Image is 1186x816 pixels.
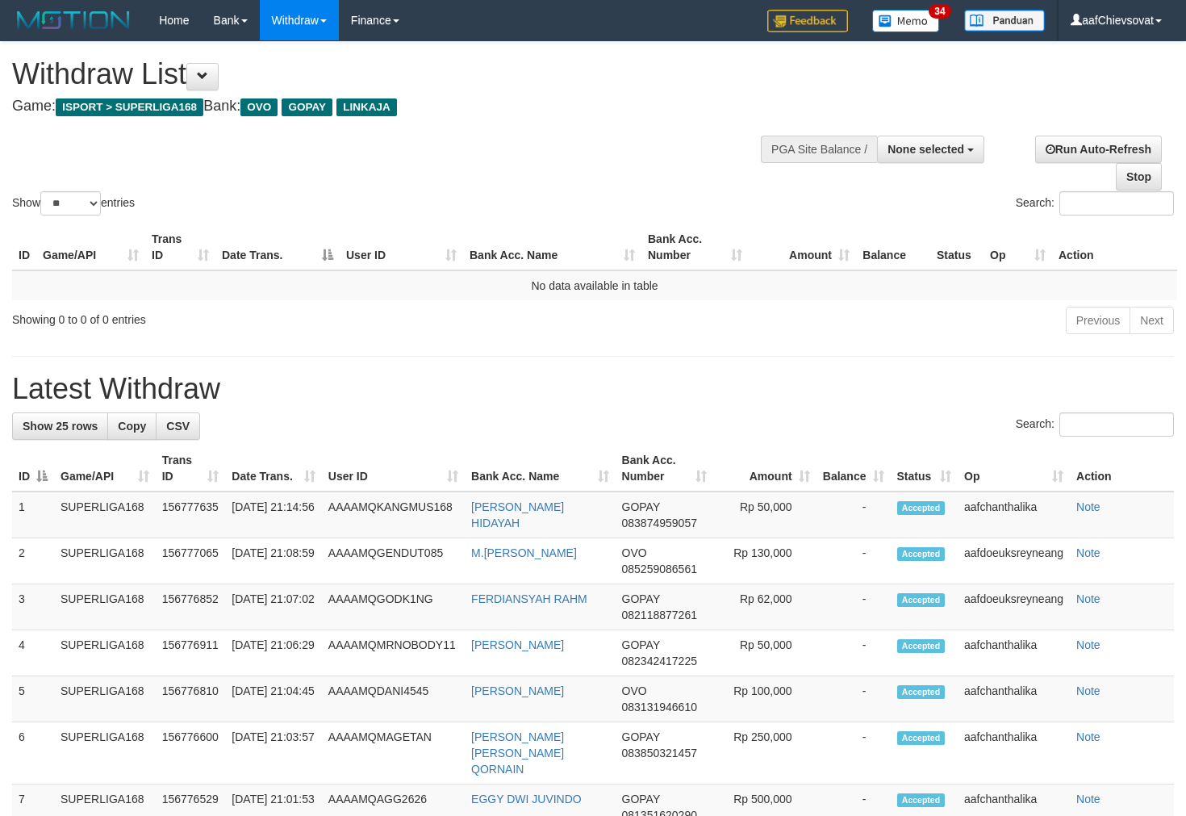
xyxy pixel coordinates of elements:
[225,446,321,492] th: Date Trans.: activate to sort column ascending
[471,546,577,559] a: M.[PERSON_NAME]
[930,224,983,270] th: Status
[12,224,36,270] th: ID
[145,224,215,270] th: Trans ID: activate to sort column ascending
[166,420,190,433] span: CSV
[54,584,156,630] td: SUPERLIGA168
[23,420,98,433] span: Show 25 rows
[983,224,1052,270] th: Op: activate to sort column ascending
[471,730,564,776] a: [PERSON_NAME] [PERSON_NAME] QORNAIN
[1052,224,1177,270] th: Action
[1116,163,1162,190] a: Stop
[816,722,891,785] td: -
[897,793,946,807] span: Accepted
[713,446,816,492] th: Amount: activate to sort column ascending
[816,492,891,538] td: -
[471,500,564,529] a: [PERSON_NAME] HIDAYAH
[713,584,816,630] td: Rp 62,000
[471,638,564,651] a: [PERSON_NAME]
[1130,307,1174,334] a: Next
[156,492,226,538] td: 156777635
[322,538,465,584] td: AAAAMQGENDUT085
[622,563,697,575] span: Copy 085259086561 to clipboard
[929,4,950,19] span: 34
[12,58,775,90] h1: Withdraw List
[1076,684,1100,697] a: Note
[471,592,587,605] a: FERDIANSYAH RAHM
[1076,500,1100,513] a: Note
[713,630,816,676] td: Rp 50,000
[1059,191,1174,216] input: Search:
[1076,546,1100,559] a: Note
[887,143,964,156] span: None selected
[622,609,697,621] span: Copy 082118877261 to clipboard
[1076,592,1100,605] a: Note
[322,722,465,785] td: AAAAMQMAGETAN
[156,412,200,440] a: CSV
[225,492,321,538] td: [DATE] 21:14:56
[891,446,958,492] th: Status: activate to sort column ascending
[225,630,321,676] td: [DATE] 21:06:29
[877,136,984,163] button: None selected
[465,446,615,492] th: Bank Acc. Name: activate to sort column ascending
[622,655,697,667] span: Copy 082342417225 to clipboard
[156,676,226,722] td: 156776810
[622,701,697,713] span: Copy 083131946610 to clipboard
[12,191,135,216] label: Show entries
[215,224,340,270] th: Date Trans.: activate to sort column descending
[156,538,226,584] td: 156777065
[713,492,816,538] td: Rp 50,000
[322,492,465,538] td: AAAAMQKANGMUS168
[897,685,946,699] span: Accepted
[56,98,203,116] span: ISPORT > SUPERLIGA168
[156,722,226,785] td: 156776600
[12,98,775,115] h4: Game: Bank:
[12,492,54,538] td: 1
[54,722,156,785] td: SUPERLIGA168
[897,547,946,561] span: Accepted
[240,98,278,116] span: OVO
[897,731,946,745] span: Accepted
[816,630,891,676] td: -
[225,722,321,785] td: [DATE] 21:03:57
[12,676,54,722] td: 5
[872,10,940,32] img: Button%20Memo.svg
[54,676,156,722] td: SUPERLIGA168
[12,446,54,492] th: ID: activate to sort column descending
[958,446,1070,492] th: Op: activate to sort column ascending
[1076,793,1100,806] a: Note
[641,224,749,270] th: Bank Acc. Number: activate to sort column ascending
[156,584,226,630] td: 156776852
[322,584,465,630] td: AAAAMQGODK1NG
[958,630,1070,676] td: aafchanthalika
[282,98,332,116] span: GOPAY
[856,224,930,270] th: Balance
[622,500,660,513] span: GOPAY
[713,722,816,785] td: Rp 250,000
[622,747,697,760] span: Copy 083850321457 to clipboard
[54,538,156,584] td: SUPERLIGA168
[1076,730,1100,743] a: Note
[897,639,946,653] span: Accepted
[1066,307,1130,334] a: Previous
[622,684,647,697] span: OVO
[156,630,226,676] td: 156776911
[471,793,582,806] a: EGGY DWI JUVINDO
[12,584,54,630] td: 3
[12,305,482,328] div: Showing 0 to 0 of 0 entries
[1016,191,1174,216] label: Search:
[713,538,816,584] td: Rp 130,000
[12,630,54,676] td: 4
[713,676,816,722] td: Rp 100,000
[225,538,321,584] td: [DATE] 21:08:59
[622,592,660,605] span: GOPAY
[54,630,156,676] td: SUPERLIGA168
[622,546,647,559] span: OVO
[622,517,697,529] span: Copy 083874959057 to clipboard
[107,412,157,440] a: Copy
[12,538,54,584] td: 2
[156,446,226,492] th: Trans ID: activate to sort column ascending
[322,446,465,492] th: User ID: activate to sort column ascending
[816,584,891,630] td: -
[12,8,135,32] img: MOTION_logo.png
[816,676,891,722] td: -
